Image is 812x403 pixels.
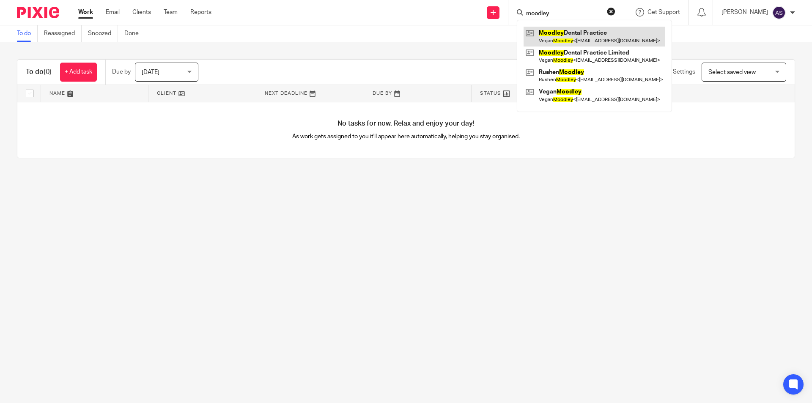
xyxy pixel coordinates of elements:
[88,25,118,42] a: Snoozed
[17,119,795,128] h4: No tasks for now. Relax and enjoy your day!
[190,8,211,16] a: Reports
[44,69,52,75] span: (0)
[708,69,756,75] span: Select saved view
[26,68,52,77] h1: To do
[78,8,93,16] a: Work
[124,25,145,42] a: Done
[647,9,680,15] span: Get Support
[659,69,695,75] span: View Settings
[164,8,178,16] a: Team
[142,69,159,75] span: [DATE]
[17,25,38,42] a: To do
[772,6,786,19] img: svg%3E
[212,132,601,141] p: As work gets assigned to you it'll appear here automatically, helping you stay organised.
[525,10,601,18] input: Search
[60,63,97,82] a: + Add task
[132,8,151,16] a: Clients
[44,25,82,42] a: Reassigned
[721,8,768,16] p: [PERSON_NAME]
[112,68,131,76] p: Due by
[106,8,120,16] a: Email
[17,7,59,18] img: Pixie
[607,7,615,16] button: Clear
